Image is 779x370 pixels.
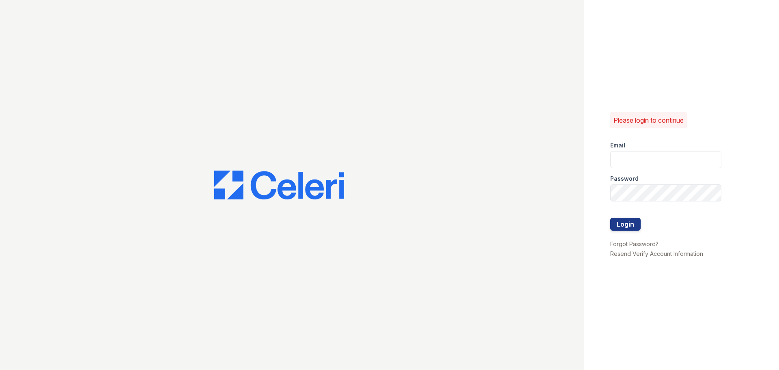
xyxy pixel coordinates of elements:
label: Email [610,141,625,149]
a: Resend Verify Account Information [610,250,703,257]
img: CE_Logo_Blue-a8612792a0a2168367f1c8372b55b34899dd931a85d93a1a3d3e32e68fde9ad4.png [214,171,344,200]
a: Forgot Password? [610,240,658,247]
label: Password [610,175,639,183]
button: Login [610,218,641,231]
p: Please login to continue [613,115,684,125]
